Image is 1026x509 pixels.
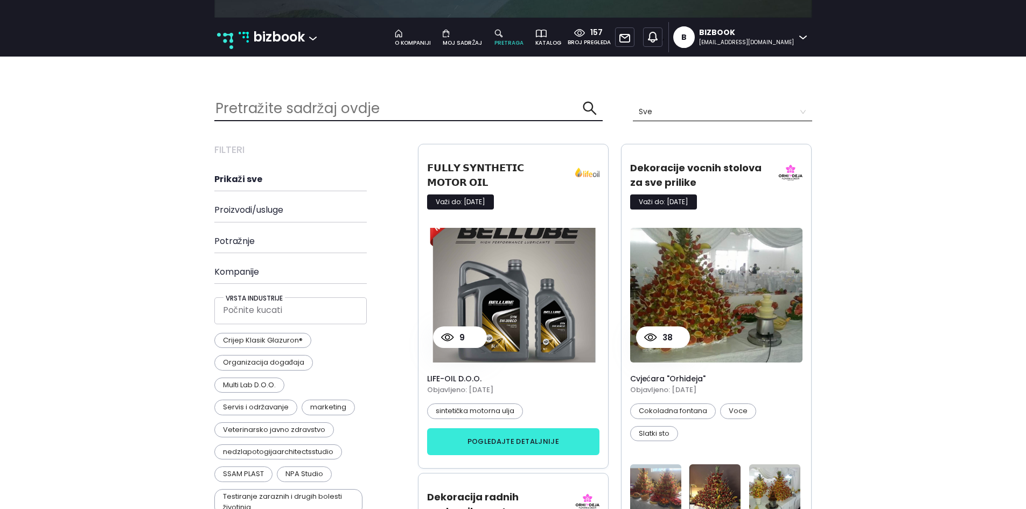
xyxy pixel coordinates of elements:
div: pretraga [494,39,524,47]
p: 38 [657,331,673,344]
h5: Vrsta industrije [224,295,285,302]
img: new [217,33,233,49]
img: view count [644,333,657,341]
h4: LIFE-OIL d.o.o. [427,374,600,384]
p: Crijep Klasik Glazuron® [214,333,311,348]
p: NPA Studio [277,466,332,482]
h4: Kompanije [214,267,406,277]
a: moj sadržaj [437,27,488,47]
p: Servis i održavanje [214,400,298,415]
p: sintetička motorna ulja [427,403,524,419]
div: o kompaniji [395,39,431,47]
h3: Dekoracije vocnih stolova za sve prilike [630,161,769,190]
span: Sve [639,103,806,121]
h3: Filteri [214,144,406,156]
a: bizbook [239,27,305,47]
p: Multi Lab D.O.O. [214,378,284,393]
div: , [639,22,668,52]
p: Voce [720,403,756,419]
p: Slatki sto [630,426,678,441]
h3: 𝗙𝗨𝗟𝗟𝗬 𝗦𝗬𝗡𝗧𝗛𝗘𝗧𝗜𝗖 𝗠𝗢𝗧𝗢𝗥 𝗢𝗜𝗟 [427,161,566,190]
h4: Cvjećara "Orhideja" [630,374,803,384]
img: bizbook [239,32,249,43]
div: Bizbook [699,27,794,38]
a: pretraga [489,27,530,47]
img: view count [441,333,454,341]
p: Veterinarsko javno zdravstvo [214,422,334,437]
div: broj pregleda [568,38,611,47]
div: B [681,26,687,48]
img: product card [630,228,803,362]
a: o kompaniji [389,27,437,47]
p: SSAM PLAST [214,466,273,482]
p: Važi do: [DATE] [630,194,697,210]
img: product card [427,228,600,362]
p: Cokoladna fontana [630,403,716,419]
span: search [582,101,597,116]
div: katalog [535,39,561,47]
p: Važi do: [DATE] [427,194,494,210]
a: katalog [530,27,568,47]
div: [EMAIL_ADDRESS][DOMAIN_NAME] [699,38,794,47]
p: marketing [302,400,355,415]
p: bizbook [253,27,305,47]
h4: Potražnje [214,236,406,246]
button: pogledajte detaljnije [427,428,600,455]
p: nedzlapotogijaarchitectsstudio [214,444,342,459]
h5: Objavljeno: [DATE] [630,385,803,395]
h4: Prikaži sve [214,174,406,184]
p: Organizacija događaja [214,355,313,370]
div: moj sadržaj [443,39,482,47]
div: 157 [585,27,603,38]
input: Pretražite sadržaj ovdje [214,97,583,120]
h5: Objavljeno: [DATE] [427,385,600,395]
h4: Proizvodi/usluge [214,205,406,215]
p: 9 [454,331,465,344]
